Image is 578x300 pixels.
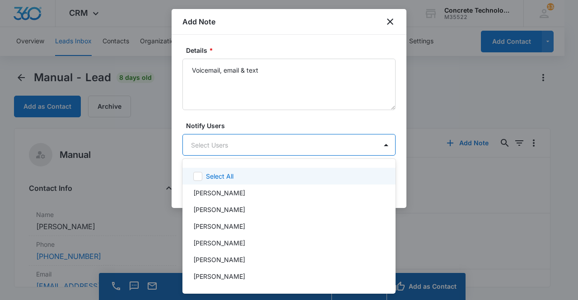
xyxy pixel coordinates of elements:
[193,205,245,214] p: [PERSON_NAME]
[193,238,245,248] p: [PERSON_NAME]
[193,255,245,264] p: [PERSON_NAME]
[193,188,245,198] p: [PERSON_NAME]
[193,272,245,281] p: [PERSON_NAME]
[206,171,233,181] p: Select All
[193,222,245,231] p: [PERSON_NAME]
